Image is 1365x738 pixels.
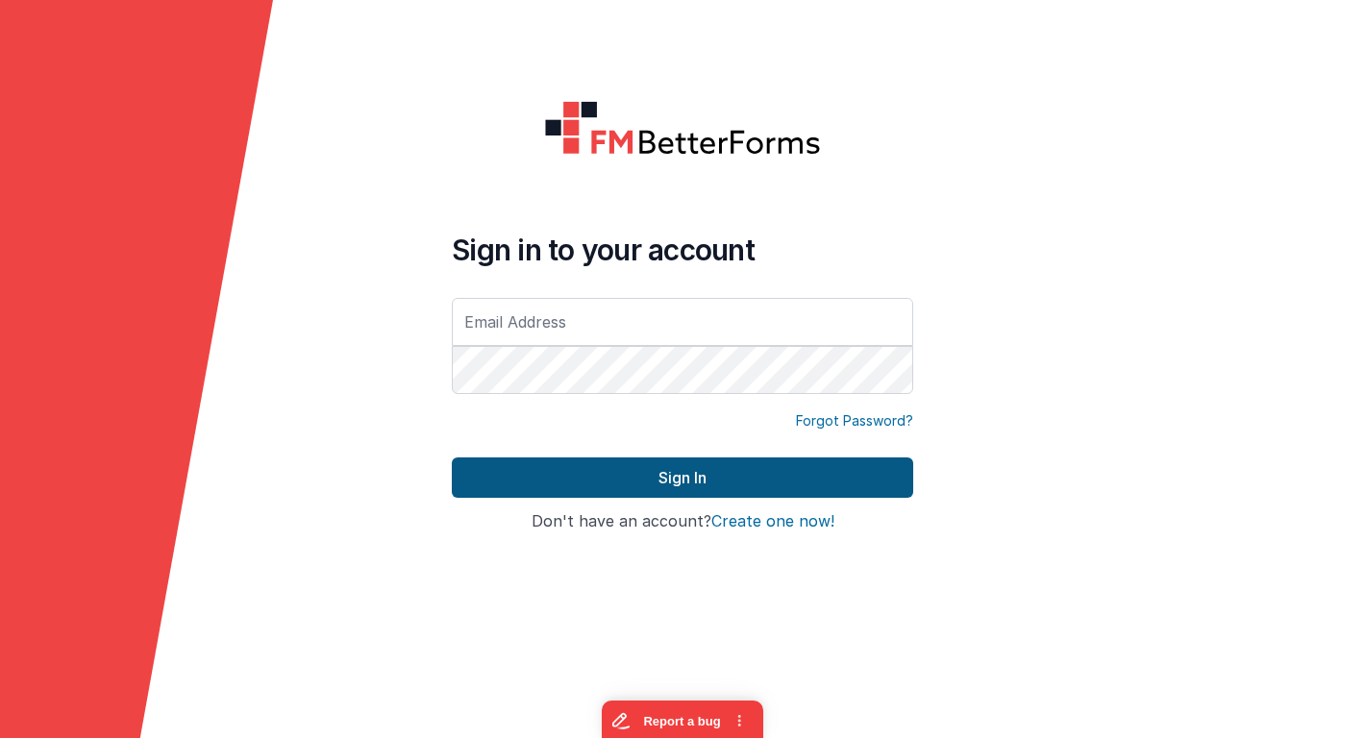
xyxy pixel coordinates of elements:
[452,457,913,498] button: Sign In
[452,233,913,267] h4: Sign in to your account
[796,411,913,430] a: Forgot Password?
[711,513,834,530] button: Create one now!
[452,298,913,346] input: Email Address
[452,513,913,530] h4: Don't have an account?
